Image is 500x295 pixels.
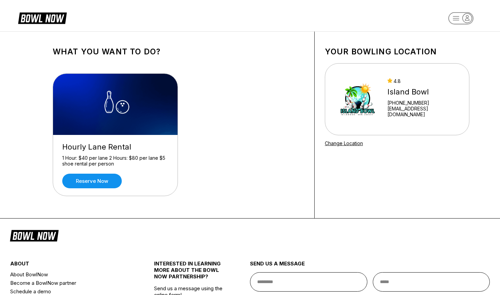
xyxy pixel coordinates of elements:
[325,47,469,56] h1: Your bowling location
[325,140,363,146] a: Change Location
[154,260,226,285] div: INTERESTED IN LEARNING MORE ABOUT THE BOWL NOW PARTNERSHIP?
[387,87,460,97] div: Island Bowl
[62,174,122,188] a: Reserve now
[53,47,304,56] h1: What you want to do?
[62,155,168,167] div: 1 Hour: $40 per lane 2 Hours: $80 per lane $5 shoe rental per person
[250,260,490,272] div: send us a message
[53,74,178,135] img: Hourly Lane Rental
[10,260,130,270] div: about
[387,100,460,106] div: [PHONE_NUMBER]
[334,74,381,125] img: Island Bowl
[10,279,130,287] a: Become a BowlNow partner
[387,106,460,117] a: [EMAIL_ADDRESS][DOMAIN_NAME]
[387,78,460,84] div: 4.8
[10,270,130,279] a: About BowlNow
[62,142,168,152] div: Hourly Lane Rental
